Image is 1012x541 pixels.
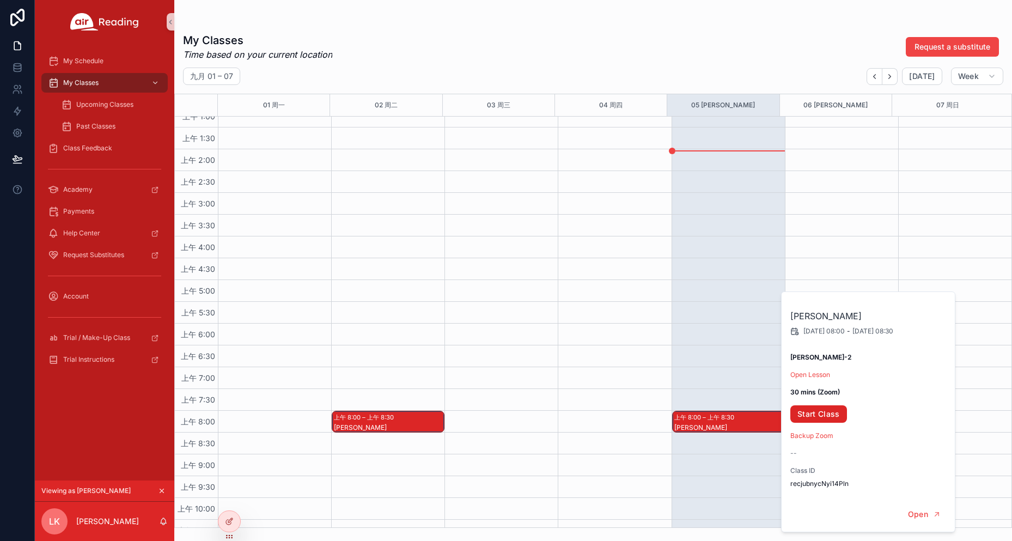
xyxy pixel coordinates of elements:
span: My Schedule [63,57,103,65]
strong: 30 mins (Zoom) [790,388,840,396]
a: Class Feedback [41,138,168,158]
button: Request a substitute [906,37,999,57]
span: Academy [63,185,93,194]
button: 06 [PERSON_NAME] [803,94,868,116]
div: 上午 8:00 – 上午 8:30[PERSON_NAME] [673,411,784,432]
span: 上午 7:00 [179,373,218,382]
span: recjubnycNyi14Pln [790,479,947,488]
em: Time based on your current location [183,48,332,61]
a: Help Center [41,223,168,243]
span: LK [49,515,60,528]
span: 上午 5:00 [179,286,218,295]
span: 上午 4:00 [178,242,218,252]
span: Request Substitutes [63,251,124,259]
a: Trial Instructions [41,350,168,369]
div: 上午 8:00 – 上午 8:30[PERSON_NAME] [332,411,444,432]
p: [PERSON_NAME] [76,516,139,527]
span: 上午 1:30 [180,133,218,143]
a: Trial / Make-Up Class [41,328,168,348]
div: scrollable content [35,44,174,384]
span: [DATE] [909,71,935,81]
span: Request a substitute [915,41,990,52]
span: 上午 10:00 [175,504,218,513]
span: Help Center [63,229,100,238]
span: 上午 2:00 [178,155,218,165]
a: My Schedule [41,51,168,71]
button: 07 周日 [936,94,959,116]
a: Start Class [790,405,847,423]
span: 上午 8:30 [178,439,218,448]
span: Week [958,71,979,81]
span: Trial / Make-Up Class [63,333,130,342]
span: Past Classes [76,122,115,131]
span: 上午 10:30 [175,526,218,535]
a: Open Lesson [790,370,830,379]
span: 上午 9:00 [178,460,218,470]
strong: [PERSON_NAME]-2 [790,353,851,361]
a: Upcoming Classes [54,95,168,114]
span: 上午 7:30 [179,395,218,404]
span: 上午 5:30 [179,308,218,317]
span: My Classes [63,78,99,87]
div: [PERSON_NAME] [334,423,443,432]
button: [DATE] [902,68,942,85]
span: Account [63,292,89,301]
span: Class Feedback [63,144,112,153]
span: Class ID [790,466,947,475]
span: Payments [63,207,94,216]
a: Past Classes [54,117,168,136]
h2: [PERSON_NAME] [790,309,947,323]
span: Viewing as [PERSON_NAME] [41,487,131,495]
span: 上午 3:00 [178,199,218,208]
a: Account [41,287,168,306]
button: 03 周三 [487,94,510,116]
div: [PERSON_NAME] [674,423,784,432]
span: -- [790,449,797,458]
span: 上午 8:00 [178,417,218,426]
button: Back [867,68,882,85]
span: 上午 6:30 [178,351,218,361]
a: My Classes [41,73,168,93]
span: 上午 1:00 [180,112,218,121]
span: 上午 6:00 [178,330,218,339]
span: Trial Instructions [63,355,114,364]
button: Week [951,68,1003,85]
span: [DATE] 08:30 [852,327,893,336]
span: Open [908,509,928,519]
button: Open [901,506,948,524]
span: 上午 3:30 [178,221,218,230]
button: Next [882,68,898,85]
button: 05 [PERSON_NAME] [691,94,755,116]
button: 02 周二 [375,94,398,116]
span: 上午 9:30 [178,482,218,491]
span: 上午 4:30 [178,264,218,273]
h2: 九月 01 – 07 [190,71,233,82]
div: 上午 8:00 – 上午 8:30 [334,412,397,423]
div: 上午 8:00 – 上午 8:30 [674,412,737,423]
a: Request Substitutes [41,245,168,265]
span: [DATE] 08:00 [803,327,845,336]
span: 上午 2:30 [178,177,218,186]
img: App logo [70,13,139,31]
a: Payments [41,202,168,221]
span: - [847,327,850,336]
a: Backup Zoom [790,431,833,440]
h1: My Classes [183,33,332,48]
a: Academy [41,180,168,199]
button: 04 周四 [599,94,623,116]
span: Upcoming Classes [76,100,133,109]
button: 01 周一 [263,94,285,116]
